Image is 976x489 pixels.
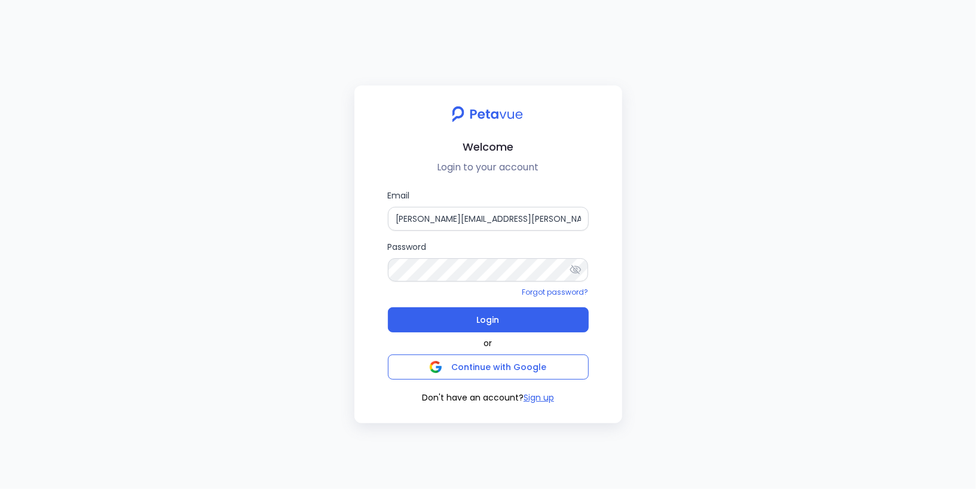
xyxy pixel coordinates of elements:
input: Password [388,258,589,282]
label: Password [388,240,589,282]
p: Login to your account [364,160,613,175]
button: Sign up [524,392,554,404]
a: Forgot password? [522,287,589,297]
span: or [484,337,492,350]
span: Continue with Google [451,361,546,373]
label: Email [388,189,589,231]
button: Login [388,307,589,332]
input: Email [388,207,589,231]
span: Don't have an account? [422,392,524,404]
span: Login [477,311,500,328]
img: petavue logo [445,100,531,129]
button: Continue with Google [388,354,589,380]
h2: Welcome [364,138,613,155]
